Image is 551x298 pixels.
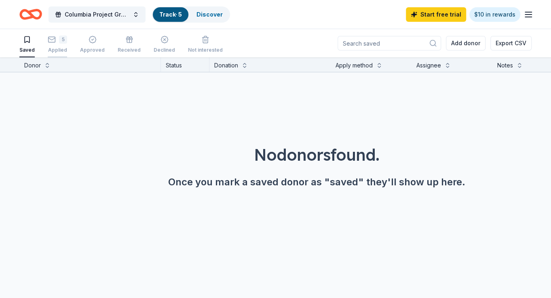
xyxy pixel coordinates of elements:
[490,36,532,50] button: Export CSV
[154,47,175,53] div: Declined
[469,7,520,22] a: $10 in rewards
[24,61,41,70] div: Donor
[406,7,466,22] a: Start free trial
[336,61,373,70] div: Apply method
[188,47,223,53] div: Not interested
[161,57,209,72] div: Status
[65,10,129,19] span: Columbia Project Grad 2026
[154,32,175,57] button: Declined
[196,11,223,18] a: Discover
[152,6,230,23] button: Track· 5Discover
[118,32,141,57] button: Received
[19,47,35,53] div: Saved
[80,32,105,57] button: Approved
[338,36,441,50] input: Search saved
[49,6,146,23] button: Columbia Project Grad 2026
[59,36,67,44] div: 5
[48,47,67,53] div: Applied
[188,32,223,57] button: Not interested
[118,47,141,53] div: Received
[19,5,42,24] a: Home
[446,36,486,50] button: Add donor
[214,61,238,70] div: Donation
[80,47,105,53] div: Approved
[159,11,182,18] a: Track· 5
[497,61,513,70] div: Notes
[416,61,441,70] div: Assignee
[19,32,35,57] button: Saved
[48,32,67,57] button: 5Applied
